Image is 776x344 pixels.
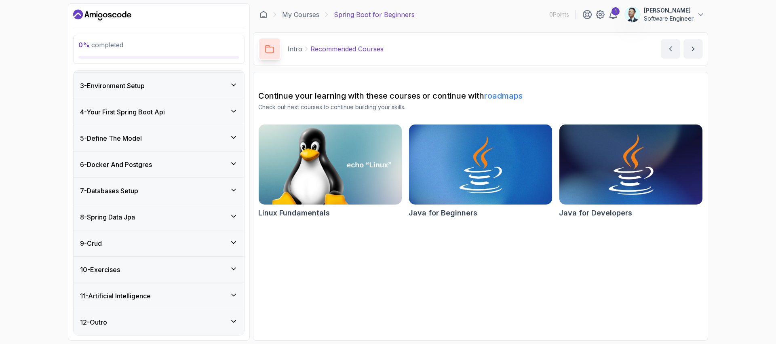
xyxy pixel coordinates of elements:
[73,8,131,21] a: Dashboard
[74,204,244,230] button: 8-Spring Data Jpa
[409,124,552,219] a: Java for Beginners cardJava for Beginners
[80,291,151,301] h3: 11 - Artificial Intelligence
[74,152,244,177] button: 6-Docker And Postgres
[409,207,477,219] h2: Java for Beginners
[80,186,138,196] h3: 7 - Databases Setup
[80,238,102,248] h3: 9 - Crud
[80,160,152,169] h3: 6 - Docker And Postgres
[80,133,142,143] h3: 5 - Define The Model
[282,10,319,19] a: My Courses
[74,309,244,335] button: 12-Outro
[608,10,618,19] a: 1
[258,124,402,219] a: Linux Fundamentals cardLinux Fundamentals
[484,91,523,101] a: roadmaps
[80,317,107,327] h3: 12 - Outro
[80,212,135,222] h3: 8 - Spring Data Jpa
[625,7,640,22] img: user profile image
[74,283,244,309] button: 11-Artificial Intelligence
[80,265,120,274] h3: 10 - Exercises
[334,10,415,19] p: Spring Boot for Beginners
[80,81,145,91] h3: 3 - Environment Setup
[74,230,244,256] button: 9-Crud
[258,103,703,111] p: Check out next courses to continue building your skills.
[258,207,330,219] h2: Linux Fundamentals
[74,99,244,125] button: 4-Your First Spring Boot Api
[683,39,703,59] button: next content
[549,11,569,19] p: 0 Points
[259,125,402,205] img: Linux Fundamentals card
[409,125,552,205] img: Java for Beginners card
[612,7,620,15] div: 1
[661,39,680,59] button: previous content
[74,257,244,283] button: 10-Exercises
[310,44,384,54] p: Recommended Courses
[74,73,244,99] button: 3-Environment Setup
[74,178,244,204] button: 7-Databases Setup
[559,124,703,219] a: Java for Developers cardJava for Developers
[287,44,302,54] p: Intro
[624,6,705,23] button: user profile image[PERSON_NAME]Software Engineer
[74,125,244,151] button: 5-Define The Model
[80,107,165,117] h3: 4 - Your First Spring Boot Api
[644,6,694,15] p: [PERSON_NAME]
[258,90,703,101] h2: Continue your learning with these courses or continue with
[556,122,706,207] img: Java for Developers card
[559,207,632,219] h2: Java for Developers
[78,41,90,49] span: 0 %
[78,41,123,49] span: completed
[644,15,694,23] p: Software Engineer
[259,11,268,19] a: Dashboard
